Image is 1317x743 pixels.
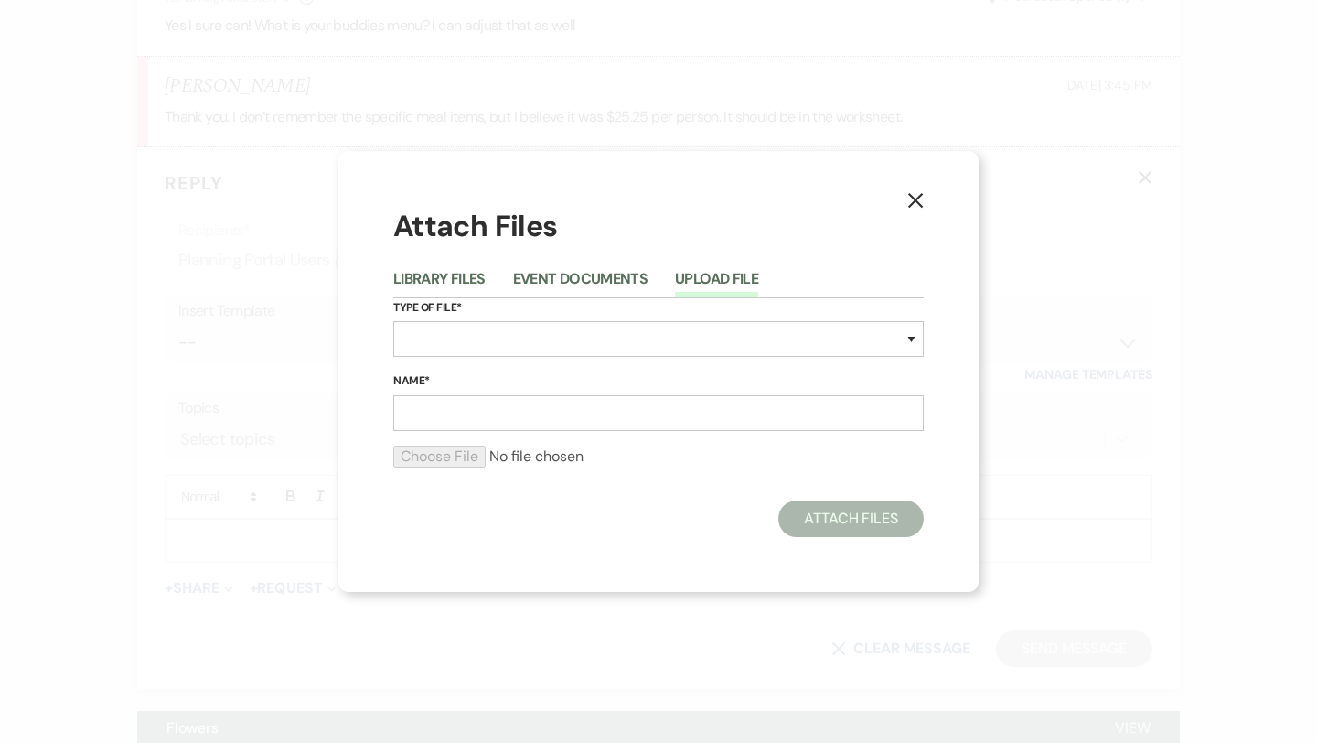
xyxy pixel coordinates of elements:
[675,272,758,297] button: Upload File
[393,206,924,247] h1: Attach Files
[393,272,486,297] button: Library Files
[393,371,924,392] label: Name*
[778,501,924,537] button: Attach Files
[513,272,648,297] button: Event Documents
[393,298,924,318] label: Type of File*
